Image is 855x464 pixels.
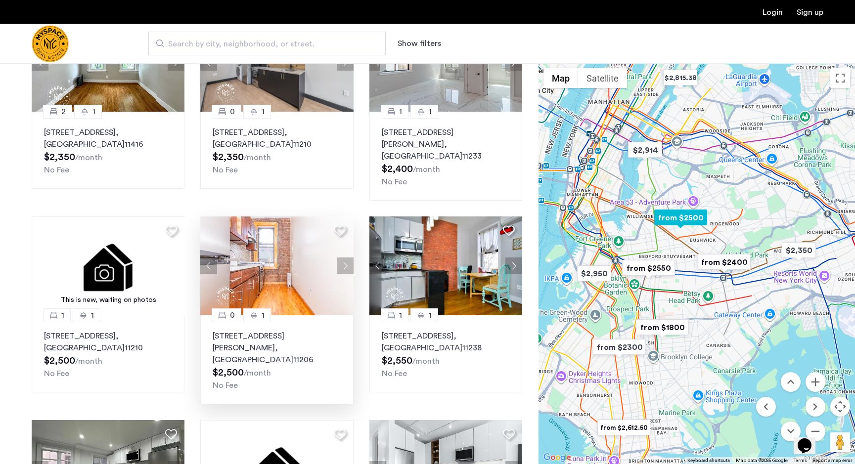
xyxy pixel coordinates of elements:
sub: /month [412,357,440,365]
div: from $2500 [650,207,711,229]
span: No Fee [44,166,69,174]
div: $2,914 [624,139,666,161]
sub: /month [75,154,102,162]
span: $2,500 [213,368,244,378]
span: 0 [230,309,235,321]
button: Move down [781,422,801,441]
a: Report a map error [812,457,852,464]
span: No Fee [382,178,407,186]
button: Next apartment [505,257,522,274]
sub: /month [244,369,271,377]
img: 1997_638362692180250849.png [200,216,354,315]
a: 01[STREET_ADDRESS], [GEOGRAPHIC_DATA]11210No Fee [200,112,353,189]
button: Map camera controls [830,397,850,417]
span: No Fee [213,381,238,389]
span: $2,350 [213,152,244,162]
span: $2,400 [382,164,413,174]
div: from $1800 [632,316,693,338]
button: Zoom in [806,372,825,392]
span: 1 [92,106,95,118]
span: 0 [230,106,235,118]
a: Terms (opens in new tab) [794,457,807,464]
sub: /month [75,357,102,365]
button: Move right [806,397,825,417]
div: from $2,612.50 [593,417,654,439]
img: 3.gif [32,216,185,315]
button: Move up [781,372,801,392]
a: Cazamio Logo [32,25,69,62]
span: 1 [91,309,94,321]
p: [STREET_ADDRESS] 11210 [44,330,172,354]
p: [STREET_ADDRESS] 11238 [382,330,510,354]
iframe: chat widget [794,424,825,454]
a: 11[STREET_ADDRESS], [GEOGRAPHIC_DATA]11238No Fee [369,315,522,392]
button: Zoom out [806,422,825,441]
a: This is new, waiting on photos [32,216,185,315]
span: 1 [429,106,432,118]
img: Google [541,451,574,464]
div: from $2400 [694,251,755,273]
button: Show street map [543,68,578,88]
img: 22_638436060132592220.png [369,216,523,315]
div: $2,950 [573,262,615,285]
p: [STREET_ADDRESS][PERSON_NAME] 11233 [382,127,510,162]
button: Previous apartment [200,257,217,274]
a: 01[STREET_ADDRESS][PERSON_NAME], [GEOGRAPHIC_DATA]11206No Fee [200,315,353,404]
div: $2,350 [778,239,820,261]
a: Login [763,8,783,16]
img: logo [32,25,69,62]
span: Map data ©2025 Google [736,458,788,463]
a: 11[STREET_ADDRESS][PERSON_NAME], [GEOGRAPHIC_DATA]11233No Fee [369,112,522,201]
button: Next apartment [337,257,354,274]
span: 1 [61,309,64,321]
sub: /month [244,154,271,162]
button: Show satellite imagery [578,68,627,88]
input: Apartment Search [148,32,386,55]
a: Open this area in Google Maps (opens a new window) [541,451,574,464]
p: [STREET_ADDRESS][PERSON_NAME] 11206 [213,330,341,366]
span: No Fee [213,166,238,174]
span: No Fee [382,370,407,378]
span: 2 [61,106,66,118]
button: Toggle fullscreen view [830,68,850,88]
span: 1 [399,106,402,118]
p: [STREET_ADDRESS] 11416 [44,127,172,150]
span: 1 [262,309,265,321]
div: from $2550 [618,257,679,279]
p: [STREET_ADDRESS] 11210 [213,127,341,150]
button: Previous apartment [369,257,386,274]
span: $2,550 [382,356,412,366]
span: No Fee [44,370,69,378]
span: $2,350 [44,152,75,162]
a: Registration [797,8,823,16]
span: 1 [262,106,265,118]
div: $2,815.38 [659,67,701,89]
span: 1 [399,309,402,321]
span: 1 [429,309,432,321]
button: Keyboard shortcuts [687,457,730,464]
div: This is new, waiting on photos [37,295,180,305]
button: Move left [756,397,776,417]
button: Drag Pegman onto the map to open Street View [830,432,850,452]
sub: /month [413,166,440,173]
a: 11[STREET_ADDRESS], [GEOGRAPHIC_DATA]11210No Fee [32,315,184,392]
a: 21[STREET_ADDRESS], [GEOGRAPHIC_DATA]11416No Fee [32,112,184,189]
button: Show or hide filters [398,38,441,49]
div: from $2300 [589,336,650,358]
span: $2,500 [44,356,75,366]
span: Search by city, neighborhood, or street. [168,38,358,50]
